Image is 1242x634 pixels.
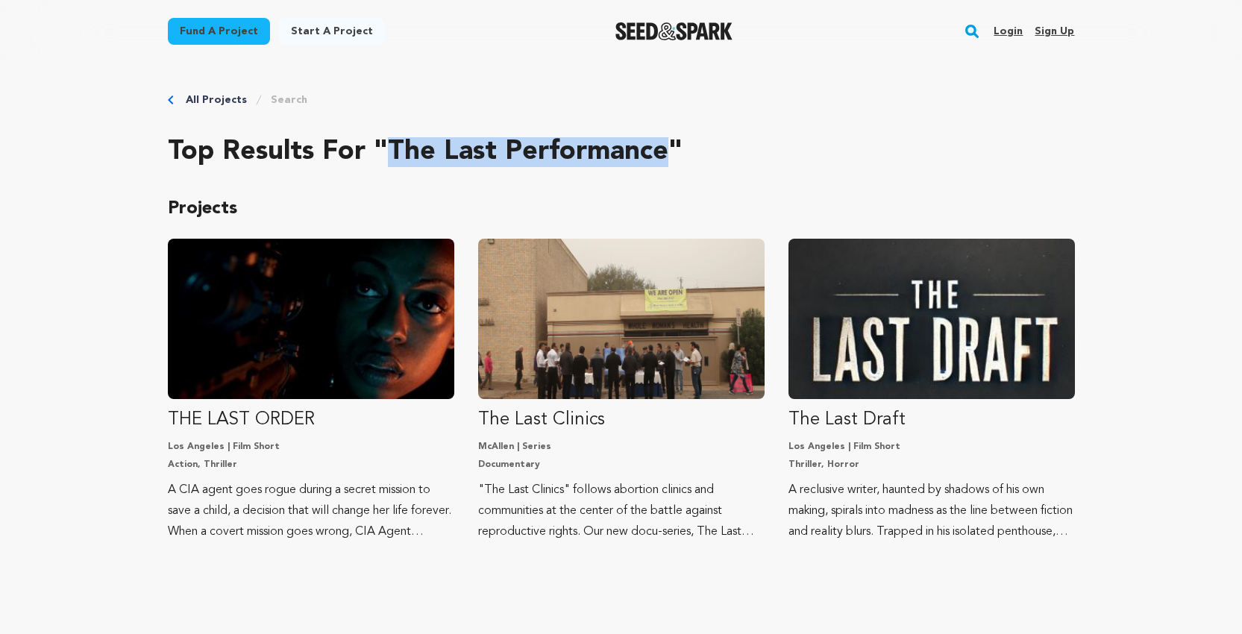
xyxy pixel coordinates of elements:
[168,239,454,542] a: Fund THE LAST ORDER
[478,239,765,542] a: Fund The Last Clinics
[168,459,454,471] p: Action, Thriller
[478,480,765,542] p: "The Last Clinics" follows abortion clinics and communities at the center of the battle against r...
[478,408,765,432] p: The Last Clinics
[788,459,1075,471] p: Thriller, Horror
[279,18,385,45] a: Start a project
[994,19,1023,43] a: Login
[788,441,1075,453] p: Los Angeles | Film Short
[168,92,1075,107] div: Breadcrumb
[478,459,765,471] p: Documentary
[168,137,1075,167] h2: Top results for "the last performance"
[168,441,454,453] p: Los Angeles | Film Short
[788,480,1075,542] p: A reclusive writer, haunted by shadows of his own making, spirals into madness as the line betwee...
[615,22,733,40] a: Seed&Spark Homepage
[1035,19,1074,43] a: Sign up
[168,480,454,542] p: A CIA agent goes rogue during a secret mission to save a child, a decision that will change her l...
[788,408,1075,432] p: The Last Draft
[478,441,765,453] p: McAllen | Series
[271,92,307,107] a: Search
[186,92,247,107] a: All Projects
[168,408,454,432] p: THE LAST ORDER
[615,22,733,40] img: Seed&Spark Logo Dark Mode
[788,239,1075,542] a: Fund The Last Draft
[168,18,270,45] a: Fund a project
[168,197,1075,221] p: Projects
